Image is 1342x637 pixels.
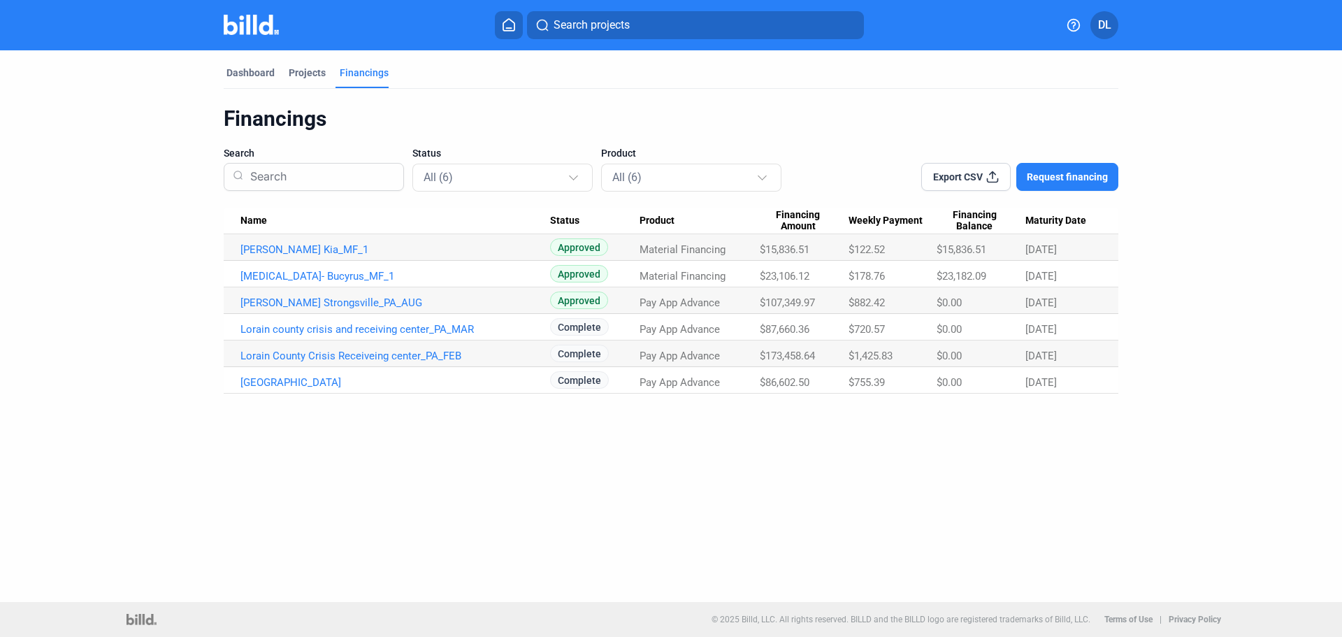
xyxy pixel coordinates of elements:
[760,376,809,389] span: $86,602.50
[1025,296,1057,309] span: [DATE]
[240,215,550,227] div: Name
[224,146,254,160] span: Search
[601,146,636,160] span: Product
[760,350,815,362] span: $173,458.64
[340,66,389,80] div: Financings
[921,163,1011,191] button: Export CSV
[240,323,550,336] a: Lorain county crisis and receiving center_PA_MAR
[937,270,986,282] span: $23,182.09
[937,209,1013,233] span: Financing Balance
[760,296,815,309] span: $107,349.97
[760,209,836,233] span: Financing Amount
[1025,376,1057,389] span: [DATE]
[550,292,608,309] span: Approved
[1160,615,1162,624] p: |
[550,238,608,256] span: Approved
[849,270,885,282] span: $178.76
[849,376,885,389] span: $755.39
[550,345,609,362] span: Complete
[640,323,720,336] span: Pay App Advance
[760,209,849,233] div: Financing Amount
[937,243,986,256] span: $15,836.51
[937,296,962,309] span: $0.00
[1025,323,1057,336] span: [DATE]
[550,215,640,227] div: Status
[412,146,441,160] span: Status
[640,215,760,227] div: Product
[849,323,885,336] span: $720.57
[240,243,550,256] a: [PERSON_NAME] Kia_MF_1
[1025,270,1057,282] span: [DATE]
[224,106,1118,132] div: Financings
[937,323,962,336] span: $0.00
[1025,243,1057,256] span: [DATE]
[240,215,267,227] span: Name
[640,243,726,256] span: Material Financing
[849,215,923,227] span: Weekly Payment
[640,270,726,282] span: Material Financing
[1027,170,1108,184] span: Request financing
[1090,11,1118,39] button: DL
[1016,163,1118,191] button: Request financing
[424,171,453,184] mat-select-trigger: All (6)
[640,376,720,389] span: Pay App Advance
[1169,615,1221,624] b: Privacy Policy
[849,215,936,227] div: Weekly Payment
[849,350,893,362] span: $1,425.83
[1025,215,1102,227] div: Maturity Date
[760,243,809,256] span: $15,836.51
[550,265,608,282] span: Approved
[240,376,550,389] a: [GEOGRAPHIC_DATA]
[933,170,983,184] span: Export CSV
[245,159,395,195] input: Search
[760,270,809,282] span: $23,106.12
[550,371,609,389] span: Complete
[712,615,1090,624] p: © 2025 Billd, LLC. All rights reserved. BILLD and the BILLD logo are registered trademarks of Bil...
[640,215,674,227] span: Product
[240,270,550,282] a: [MEDICAL_DATA]- Bucyrus_MF_1
[849,296,885,309] span: $882.42
[240,350,550,362] a: Lorain County Crisis Receiveing center_PA_FEB
[937,376,962,389] span: $0.00
[640,296,720,309] span: Pay App Advance
[937,209,1025,233] div: Financing Balance
[240,296,550,309] a: [PERSON_NAME] Strongsville_PA_AUG
[226,66,275,80] div: Dashboard
[289,66,326,80] div: Projects
[849,243,885,256] span: $122.52
[760,323,809,336] span: $87,660.36
[550,318,609,336] span: Complete
[224,15,279,35] img: Billd Company Logo
[527,11,864,39] button: Search projects
[937,350,962,362] span: $0.00
[1098,17,1111,34] span: DL
[640,350,720,362] span: Pay App Advance
[612,171,642,184] mat-select-trigger: All (6)
[554,17,630,34] span: Search projects
[1025,215,1086,227] span: Maturity Date
[550,215,579,227] span: Status
[1025,350,1057,362] span: [DATE]
[1104,615,1153,624] b: Terms of Use
[127,614,157,625] img: logo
